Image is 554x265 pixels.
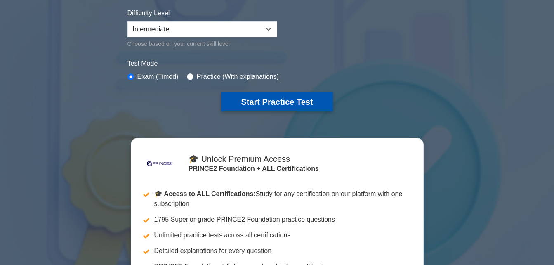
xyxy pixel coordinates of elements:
div: Choose based on your current skill level [127,39,277,49]
label: Exam (Timed) [137,72,179,82]
label: Test Mode [127,59,427,69]
label: Difficulty Level [127,8,170,18]
button: Start Practice Test [221,92,332,111]
label: Practice (With explanations) [197,72,279,82]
